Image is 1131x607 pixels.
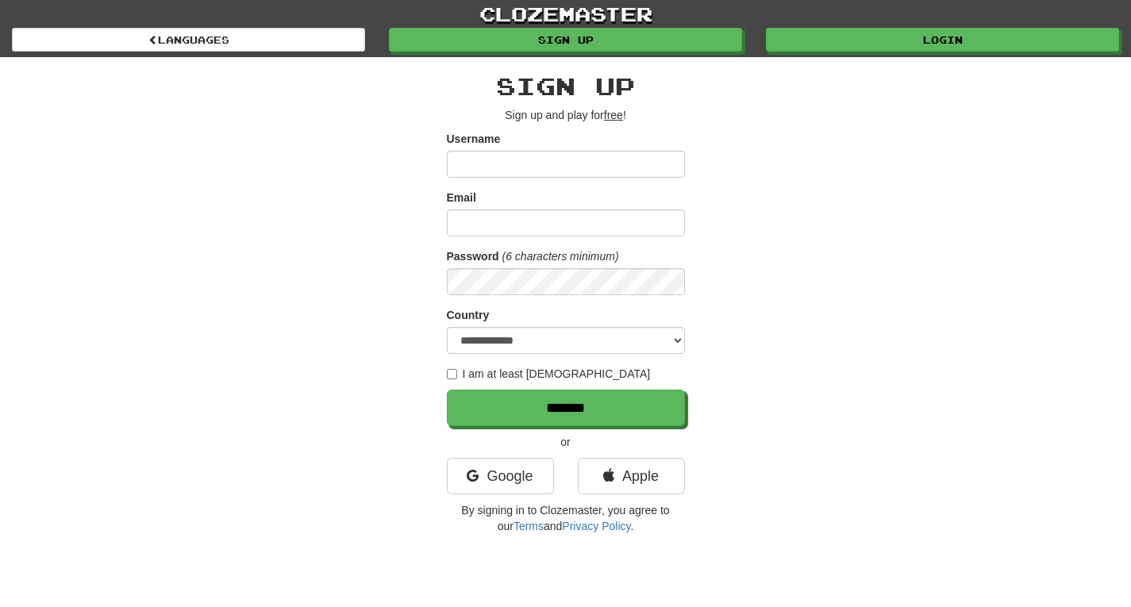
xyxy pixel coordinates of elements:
[604,109,623,121] u: free
[514,520,544,532] a: Terms
[447,502,685,534] p: By signing in to Clozemaster, you agree to our and .
[766,28,1119,52] a: Login
[447,458,554,494] a: Google
[447,107,685,123] p: Sign up and play for !
[447,190,476,206] label: Email
[389,28,742,52] a: Sign up
[562,520,630,532] a: Privacy Policy
[578,458,685,494] a: Apple
[447,131,501,147] label: Username
[447,307,490,323] label: Country
[447,366,651,382] label: I am at least [DEMOGRAPHIC_DATA]
[447,73,685,99] h2: Sign up
[447,434,685,450] p: or
[447,248,499,264] label: Password
[12,28,365,52] a: Languages
[502,250,619,263] em: (6 characters minimum)
[447,369,457,379] input: I am at least [DEMOGRAPHIC_DATA]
